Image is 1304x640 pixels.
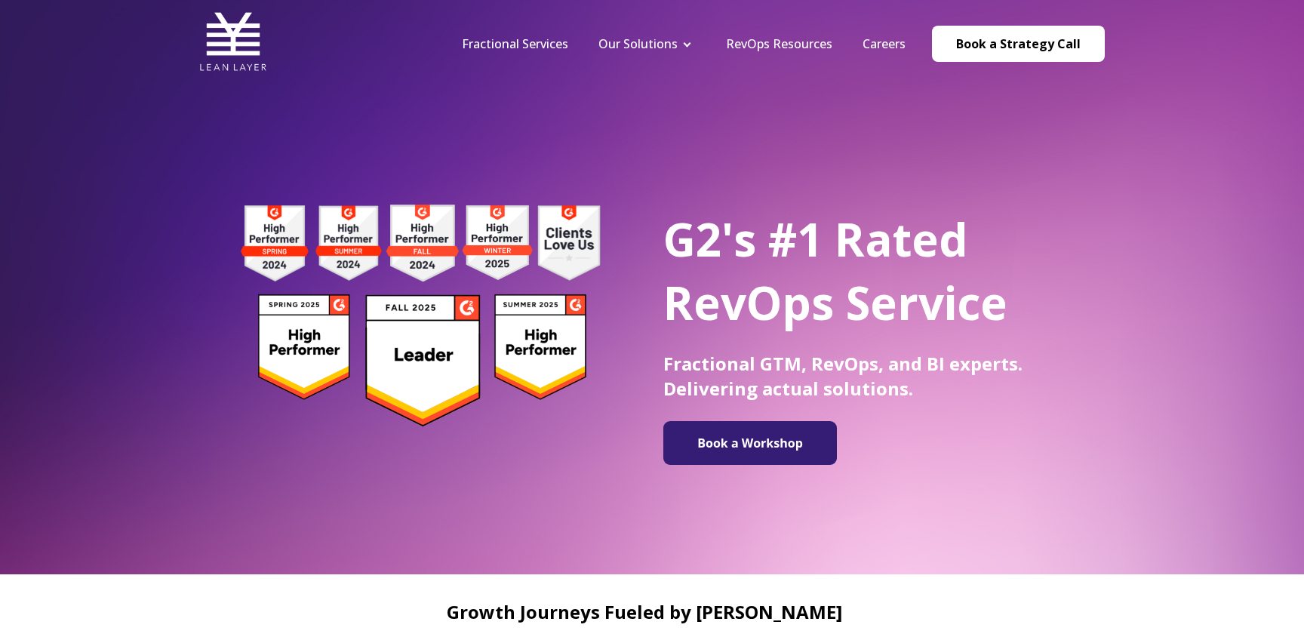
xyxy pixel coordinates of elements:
[15,602,1274,622] h2: Growth Journeys Fueled by [PERSON_NAME]
[447,35,921,52] div: Navigation Menu
[863,35,906,52] a: Careers
[663,208,1007,334] span: G2's #1 Rated RevOps Service
[932,26,1105,62] a: Book a Strategy Call
[598,35,678,52] a: Our Solutions
[663,351,1023,401] span: Fractional GTM, RevOps, and BI experts. Delivering actual solutions.
[726,35,832,52] a: RevOps Resources
[199,8,267,75] img: Lean Layer Logo
[214,200,626,431] img: g2 badges
[671,427,829,459] img: Book a Workshop
[462,35,568,52] a: Fractional Services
